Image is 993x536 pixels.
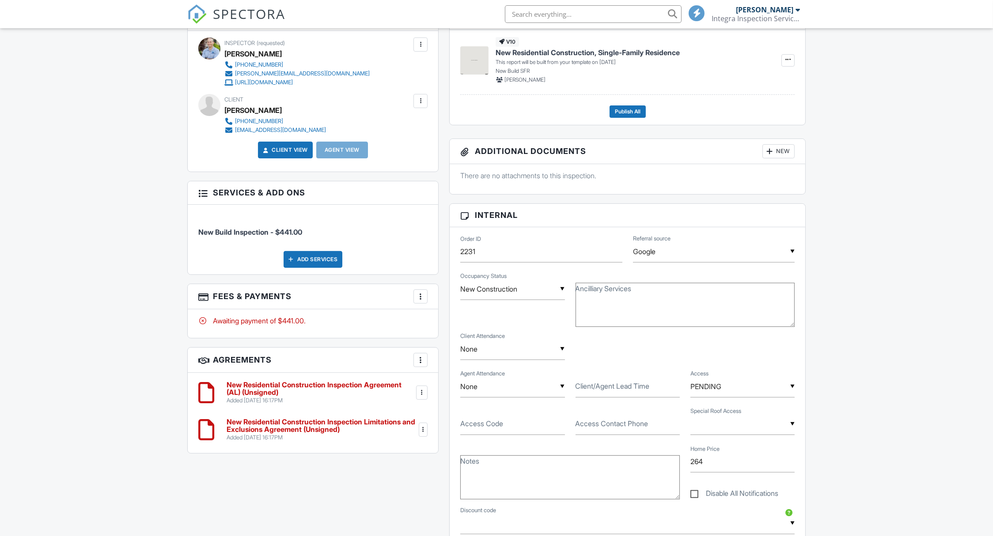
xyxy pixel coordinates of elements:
h3: Agreements [188,348,438,373]
a: Client View [261,146,308,154]
div: Added [DATE] 16:17PM [227,397,414,404]
span: Client [224,96,243,103]
label: Client Attendance [460,332,505,340]
label: Referral source [633,235,671,243]
label: Access [690,370,709,378]
input: Access Code [460,413,565,435]
a: New Residential Construction Inspection Limitations and Exclusions Agreement (Unsigned) Added [DA... [227,418,417,442]
span: New Build Inspection - $441.00 [198,228,302,236]
span: (requested) [257,40,285,46]
h3: Services & Add ons [188,181,438,204]
h6: New Residential Construction Inspection Limitations and Exclusions Agreement (Unsigned) [227,418,417,434]
a: [URL][DOMAIN_NAME] [224,78,370,87]
img: The Best Home Inspection Software - Spectora [187,4,207,24]
h6: New Residential Construction Inspection Agreement (AL) (Unsigned) [227,381,414,397]
a: [PHONE_NUMBER] [224,60,370,69]
p: There are no attachments to this inspection. [460,171,795,180]
div: [PHONE_NUMBER] [235,118,283,125]
label: Occupancy Status [460,272,507,280]
div: Added [DATE] 16:17PM [227,434,417,441]
div: New [762,144,795,158]
h3: Internal [450,204,805,227]
div: Integra Inspection Services, LLC [712,14,800,23]
a: [PHONE_NUMBER] [224,117,326,126]
label: Access Code [460,419,503,428]
textarea: Notes [460,455,679,499]
label: Ancilliary Services [576,284,632,293]
label: Notes [460,456,479,466]
a: SPECTORA [187,12,285,30]
label: Access Contact Phone [576,419,648,428]
a: New Residential Construction Inspection Agreement (AL) (Unsigned) Added [DATE] 16:17PM [227,381,414,405]
label: Order ID [460,235,481,243]
div: [EMAIL_ADDRESS][DOMAIN_NAME] [235,127,326,134]
label: Home Price [690,445,720,453]
div: [PHONE_NUMBER] [235,61,283,68]
textarea: Ancilliary Services [576,283,795,327]
div: [PERSON_NAME][EMAIL_ADDRESS][DOMAIN_NAME] [235,70,370,77]
div: [URL][DOMAIN_NAME] [235,79,293,86]
div: [PERSON_NAME] [224,47,282,60]
span: Inspector [224,40,255,46]
label: Agent Attendance [460,370,505,378]
a: [EMAIL_ADDRESS][DOMAIN_NAME] [224,126,326,135]
h3: Additional Documents [450,139,805,164]
input: Client/Agent Lead Time [576,376,680,397]
h3: Fees & Payments [188,284,438,309]
div: Add Services [284,251,342,268]
span: SPECTORA [213,4,285,23]
label: Discount code [460,506,496,514]
input: Home Price [690,451,795,472]
div: Awaiting payment of $441.00. [198,316,428,326]
div: [PERSON_NAME] [224,104,282,117]
input: Search everything... [505,5,682,23]
label: Special Roof Access [690,407,741,415]
li: Service: New Build Inspection [198,211,428,244]
input: Access Contact Phone [576,413,680,435]
label: Client/Agent Lead Time [576,381,650,391]
div: [PERSON_NAME] [736,5,793,14]
a: [PERSON_NAME][EMAIL_ADDRESS][DOMAIN_NAME] [224,69,370,78]
label: Disable All Notifications [690,489,778,500]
